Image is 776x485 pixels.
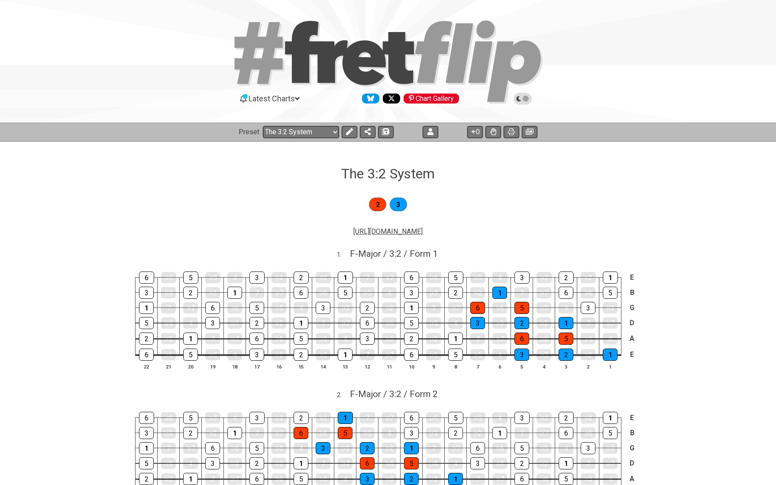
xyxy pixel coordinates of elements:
[183,473,198,485] div: 1
[559,427,573,439] div: 6
[537,458,551,469] div: ♭2
[404,457,419,469] div: 5
[404,317,419,329] div: 5
[316,442,330,454] div: 3
[470,412,485,424] div: ♭5
[161,302,176,314] div: 7
[559,443,573,454] div: 4
[338,458,352,469] div: ♭7
[603,333,618,344] div: 4
[448,473,463,485] div: 1
[205,473,220,485] div: 7
[350,249,438,259] span: F - Major / 3:2 / Form 1
[401,362,423,371] th: 10
[627,425,637,440] td: B
[467,362,489,371] th: 7
[492,443,507,454] div: ♭6
[294,287,308,299] div: 6
[272,458,286,469] div: ♭2
[205,302,220,314] div: 6
[485,126,501,138] button: Toggle Dexterity for all fretkits
[316,473,330,485] div: ♭5
[470,457,485,469] div: 3
[249,349,264,361] div: 3
[382,302,397,314] div: ♭2
[183,302,198,314] div: ♭7
[268,362,290,371] th: 16
[426,458,441,469] div: ♭5
[249,287,264,298] div: 7
[227,412,242,424] div: 4
[294,412,309,424] div: 2
[205,427,220,439] div: ♭2
[249,333,264,345] div: 6
[227,443,242,454] div: ♭6
[537,412,552,424] div: ♭3
[603,443,618,454] div: ♭3
[272,427,286,439] div: ♭7
[227,287,242,299] div: 1
[492,412,508,424] div: 4
[316,427,330,439] div: ♭6
[470,427,485,439] div: ♭2
[227,302,242,314] div: ♭6
[581,412,596,424] div: ♭2
[533,362,555,371] th: 4
[518,95,528,103] span: Toggle light / dark theme
[492,427,507,439] div: 1
[161,272,176,283] div: ♭6
[158,362,180,371] th: 21
[338,302,352,314] div: ♭3
[139,349,154,361] div: 6
[426,427,441,439] div: ♭3
[559,412,574,424] div: 2
[294,427,308,439] div: 6
[404,442,419,454] div: 1
[603,473,618,485] div: 4
[376,198,380,211] span: 2
[514,272,530,284] div: 3
[470,442,485,454] div: 6
[492,317,507,329] div: ♭3
[492,333,507,344] div: ♭7
[603,427,618,439] div: 5
[382,473,397,485] div: ♭3
[514,457,529,469] div: 2
[382,349,397,360] div: ♭7
[139,412,154,424] div: 6
[404,94,459,103] div: Chart Gallery
[514,427,529,439] div: 7
[337,250,350,260] span: 1 .
[316,302,330,314] div: 3
[581,287,595,298] div: ♭6
[382,412,397,424] div: ♭7
[205,349,220,360] div: ♭5
[426,443,441,454] div: 7
[426,473,441,485] div: ♭2
[537,302,551,314] div: ♭5
[312,362,334,371] th: 14
[492,302,507,314] div: ♭6
[205,272,220,283] div: ♭5
[205,333,220,344] div: 7
[183,443,198,454] div: ♭7
[249,473,264,485] div: 6
[492,287,507,299] div: 1
[272,272,287,283] div: ♭3
[139,272,154,284] div: 6
[537,317,551,329] div: ♭2
[537,287,551,298] div: ♭7
[559,473,573,485] div: 5
[627,346,637,363] td: E
[511,362,533,371] th: 5
[139,457,154,469] div: 5
[316,317,330,329] div: 7
[396,198,400,211] span: 3
[492,272,508,283] div: 4
[183,349,198,361] div: 5
[537,333,551,344] div: ♭6
[224,362,246,371] th: 18
[161,349,176,360] div: ♭6
[581,473,595,485] div: ♭5
[603,287,618,299] div: 5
